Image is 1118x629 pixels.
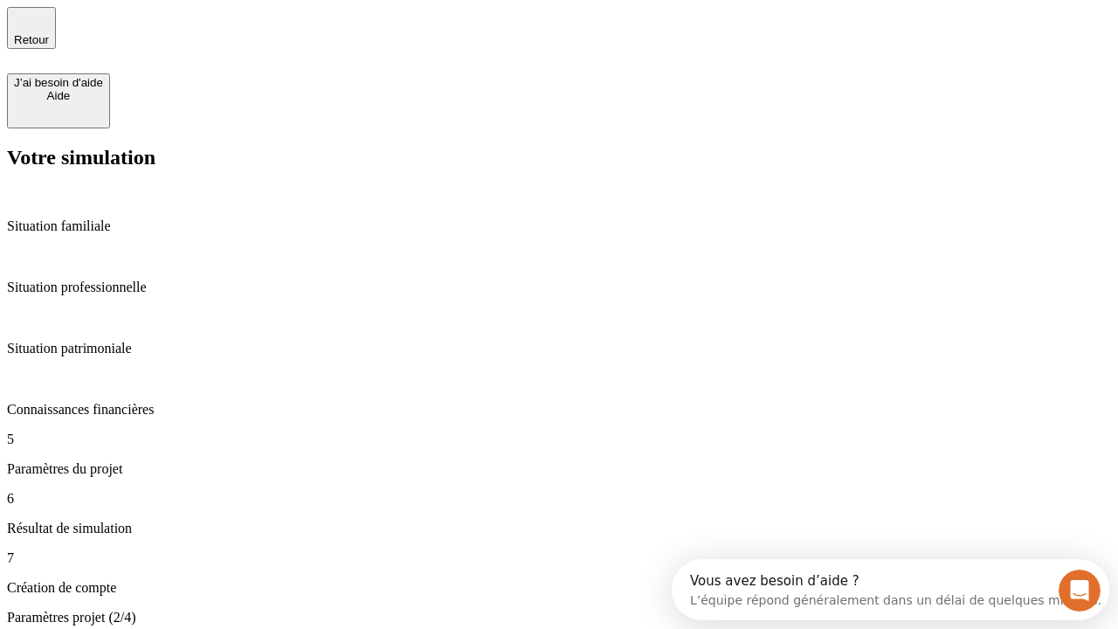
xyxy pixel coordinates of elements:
[7,7,56,49] button: Retour
[7,550,1111,566] p: 7
[7,491,1111,507] p: 6
[7,402,1111,418] p: Connaissances financières
[14,89,103,102] div: Aide
[7,521,1111,536] p: Résultat de simulation
[7,580,1111,596] p: Création de compte
[7,461,1111,477] p: Paramètres du projet
[14,33,49,46] span: Retour
[7,610,1111,626] p: Paramètres projet (2/4)
[18,29,430,47] div: L’équipe répond généralement dans un délai de quelques minutes.
[18,15,430,29] div: Vous avez besoin d’aide ?
[7,146,1111,169] h2: Votre simulation
[7,280,1111,295] p: Situation professionnelle
[7,432,1111,447] p: 5
[7,341,1111,356] p: Situation patrimoniale
[7,7,481,55] div: Ouvrir le Messenger Intercom
[1059,570,1101,612] iframe: Intercom live chat
[7,73,110,128] button: J’ai besoin d'aideAide
[672,559,1109,620] iframe: Intercom live chat discovery launcher
[14,76,103,89] div: J’ai besoin d'aide
[7,218,1111,234] p: Situation familiale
